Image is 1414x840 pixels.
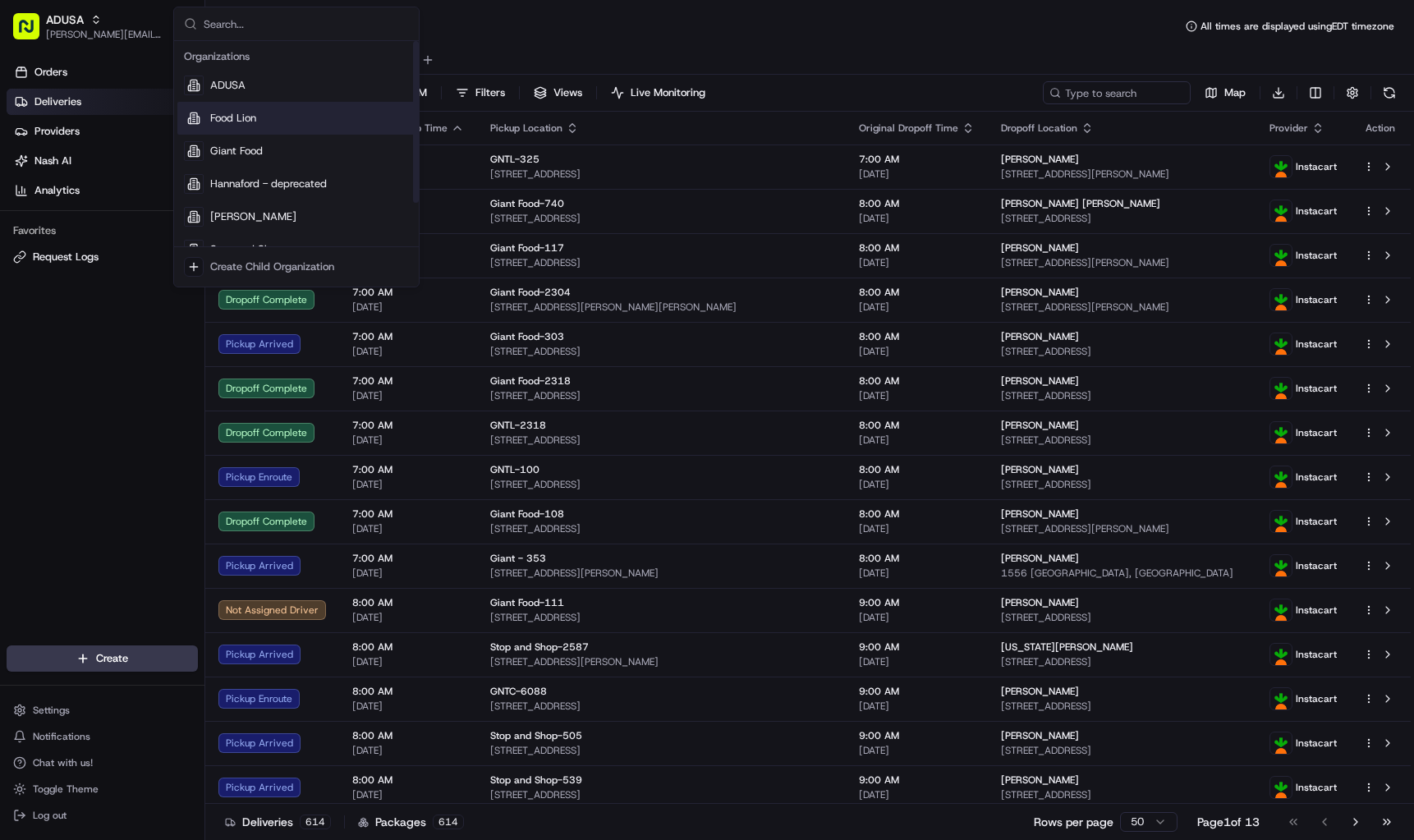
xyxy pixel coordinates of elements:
span: All times are displayed using EDT timezone [1201,20,1394,33]
div: 💻 [139,240,152,253]
span: [DATE] [859,700,975,713]
span: Giant Food-740 [490,197,564,210]
img: profile_instacart_ahold_partner.png [1270,466,1292,488]
span: Instacart [1296,470,1337,484]
span: Instacart [1296,515,1337,528]
div: We're available if you need us! [56,173,208,186]
span: [DATE] [859,212,975,225]
span: [US_STATE][PERSON_NAME] [1001,640,1133,654]
span: [STREET_ADDRESS][PERSON_NAME] [490,567,833,580]
input: Clear [43,106,271,123]
span: Instacart [1296,337,1337,351]
span: [PERSON_NAME] [1001,286,1079,299]
span: [PERSON_NAME] [1001,241,1079,255]
span: Views [553,85,582,100]
span: [DATE] [352,301,464,314]
span: Giant Food-2318 [490,374,571,388]
button: ADUSA[PERSON_NAME][EMAIL_ADDRESS][DOMAIN_NAME] [7,7,170,46]
a: Nash AI [7,148,204,174]
span: 7:00 AM [352,419,464,432]
span: [DATE] [859,389,975,402]
img: profile_instacart_ahold_partner.png [1270,289,1292,310]
div: Start new chat [56,157,269,173]
span: [DATE] [859,611,975,624]
span: [PERSON_NAME] [210,209,296,224]
span: GNTL-100 [490,463,539,476]
img: profile_instacart_ahold_partner.png [1270,156,1292,177]
span: Instacart [1296,293,1337,306]
span: 7:00 AM [352,330,464,343]
span: Hannaford - deprecated [210,177,327,191]
button: Start new chat [279,162,299,181]
span: 8:00 AM [352,773,464,787]
span: Settings [33,704,70,717]
span: Nash AI [34,154,71,168]
button: Settings [7,699,198,722]
span: Dropoff Location [1001,122,1077,135]
a: 💻API Documentation [132,232,270,261]
span: Instacart [1296,559,1337,572]
span: [PERSON_NAME] [1001,374,1079,388]
button: Views [526,81,590,104]
span: [DATE] [352,655,464,668]
span: [STREET_ADDRESS][PERSON_NAME] [490,655,833,668]
span: 8:00 AM [859,197,975,210]
span: [DATE] [352,567,464,580]
span: Log out [33,809,67,822]
span: [DATE] [352,478,464,491]
input: Type to search [1043,81,1191,104]
img: profile_instacart_ahold_partner.png [1270,378,1292,399]
img: profile_instacart_ahold_partner.png [1270,555,1292,576]
span: [STREET_ADDRESS] [1001,345,1243,358]
span: 7:00 AM [352,286,464,299]
span: Live Monitoring [631,85,705,100]
span: ADUSA [210,78,246,93]
span: [DATE] [352,744,464,757]
span: [STREET_ADDRESS] [490,478,833,491]
span: [DATE] [859,434,975,447]
span: [DATE] [859,478,975,491]
span: [DATE] [352,345,464,358]
span: 8:00 AM [859,241,975,255]
div: Deliveries [225,814,331,830]
span: [DATE] [859,345,975,358]
span: [PERSON_NAME] [1001,773,1079,787]
span: 9:00 AM [859,729,975,742]
span: [PERSON_NAME] [1001,153,1079,166]
span: Instacart [1296,781,1337,794]
span: [DATE] [352,788,464,801]
span: 7:00 AM [859,153,975,166]
span: [STREET_ADDRESS] [490,744,833,757]
button: Live Monitoring [604,81,713,104]
span: [PERSON_NAME] [1001,596,1079,609]
button: Refresh [1378,81,1401,104]
span: Stop and Shop [210,242,282,257]
span: [PERSON_NAME] [1001,463,1079,476]
span: Instacart [1296,204,1337,218]
span: [STREET_ADDRESS] [1001,212,1243,225]
img: profile_instacart_ahold_partner.png [1270,333,1292,355]
span: [STREET_ADDRESS] [490,212,833,225]
span: [PERSON_NAME] [1001,330,1079,343]
input: Search... [204,7,409,40]
p: Rows per page [1034,814,1113,830]
span: [STREET_ADDRESS] [1001,478,1243,491]
p: Welcome 👋 [16,66,299,92]
span: 8:00 AM [352,729,464,742]
span: [DATE] [352,389,464,402]
span: [STREET_ADDRESS] [1001,700,1243,713]
img: profile_instacart_ahold_partner.png [1270,511,1292,532]
span: [DATE] [859,788,975,801]
button: [PERSON_NAME][EMAIL_ADDRESS][DOMAIN_NAME] [46,28,163,41]
span: Original Dropoff Time [859,122,958,135]
span: [STREET_ADDRESS] [490,345,833,358]
span: Instacart [1296,160,1337,173]
span: [DATE] [352,434,464,447]
span: Instacart [1296,692,1337,705]
span: [DATE] [859,655,975,668]
span: Instacart [1296,737,1337,750]
span: 8:00 AM [859,507,975,521]
span: [STREET_ADDRESS] [1001,611,1243,624]
span: [DATE] [859,567,975,580]
span: Stop and Shop-505 [490,729,582,742]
